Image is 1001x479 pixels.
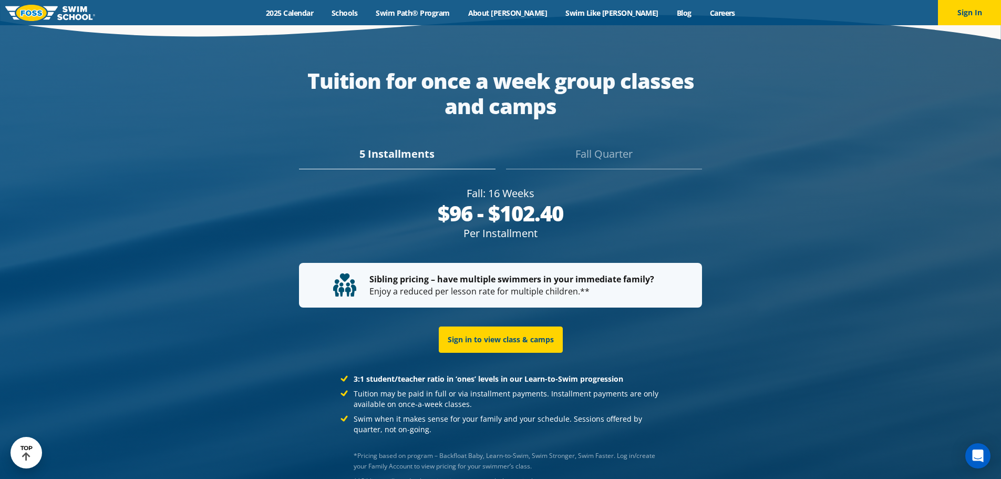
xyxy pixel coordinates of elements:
strong: Sibling pricing – have multiple swimmers in your immediate family? [369,273,654,285]
div: $96 - $102.40 [299,201,702,226]
li: Tuition may be paid in full or via installment payments. Installment payments are only available ... [340,389,661,410]
img: tuition-family-children.svg [333,273,356,297]
div: Fall: 16 Weeks [299,186,702,201]
img: FOSS Swim School Logo [5,5,95,21]
div: Open Intercom Messenger [965,443,990,468]
li: Swim when it makes sense for your family and your schedule. Sessions offered by quarter, not on-g... [340,414,661,435]
a: 2025 Calendar [257,8,323,18]
div: Fall Quarter [506,146,702,169]
a: Careers [700,8,744,18]
div: TOP [20,445,33,461]
div: Tuition for once a week group classes and camps [299,68,702,119]
a: Swim Path® Program [367,8,459,18]
div: 5 Installments [299,146,495,169]
div: Per Installment [299,226,702,241]
a: Blog [667,8,700,18]
a: Swim Like [PERSON_NAME] [556,8,668,18]
strong: 3:1 student/teacher ratio in ‘ones’ levels in our Learn-to-Swim progression [354,374,623,384]
p: *Pricing based on program – Backfloat Baby, Learn-to-Swim, Swim Stronger, Swim Faster. Log in/cre... [354,451,661,472]
a: Schools [323,8,367,18]
p: Enjoy a reduced per lesson rate for multiple children.** [333,273,668,297]
a: Sign in to view class & camps [439,327,563,353]
a: About [PERSON_NAME] [459,8,556,18]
